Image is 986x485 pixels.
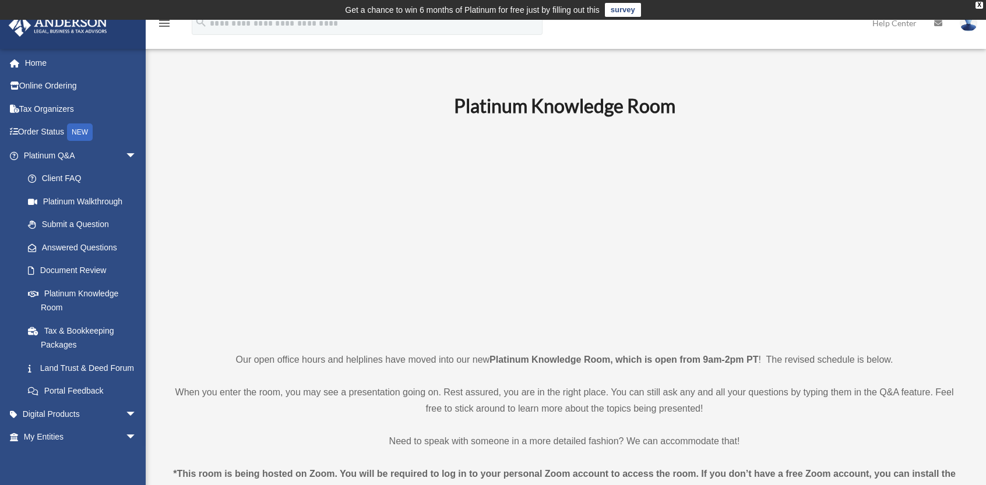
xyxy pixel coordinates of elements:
iframe: 231110_Toby_KnowledgeRoom [390,133,739,330]
div: Get a chance to win 6 months of Platinum for free just by filling out this [345,3,600,17]
a: Answered Questions [16,236,154,259]
a: Online Ordering [8,75,154,98]
p: Need to speak with someone in a more detailed fashion? We can accommodate that! [166,433,963,449]
a: Platinum Knowledge Room [16,282,149,319]
a: Digital Productsarrow_drop_down [8,402,154,426]
span: arrow_drop_down [125,402,149,426]
div: NEW [67,123,93,141]
a: Tax & Bookkeeping Packages [16,319,154,356]
a: survey [605,3,641,17]
i: menu [157,16,171,30]
div: close [976,2,983,9]
a: Platinum Q&Aarrow_drop_down [8,144,154,167]
span: arrow_drop_down [125,426,149,449]
img: Anderson Advisors Platinum Portal [5,14,111,37]
p: When you enter the room, you may see a presentation going on. Rest assured, you are in the right ... [166,384,963,417]
a: Order StatusNEW [8,121,154,144]
a: menu [157,20,171,30]
img: User Pic [960,15,977,31]
a: Submit a Question [16,213,154,236]
a: Home [8,51,154,75]
p: Our open office hours and helplines have moved into our new ! The revised schedule is below. [166,352,963,368]
strong: Platinum Knowledge Room, which is open from 9am-2pm PT [490,355,758,364]
a: Document Review [16,259,154,282]
a: My Entitiesarrow_drop_down [8,426,154,449]
a: Land Trust & Deed Forum [16,356,154,380]
i: search [195,16,207,29]
a: Client FAQ [16,167,154,190]
a: Tax Organizers [8,97,154,121]
a: Portal Feedback [16,380,154,403]
b: Platinum Knowledge Room [454,94,675,117]
span: arrow_drop_down [125,144,149,168]
a: Platinum Walkthrough [16,190,154,213]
